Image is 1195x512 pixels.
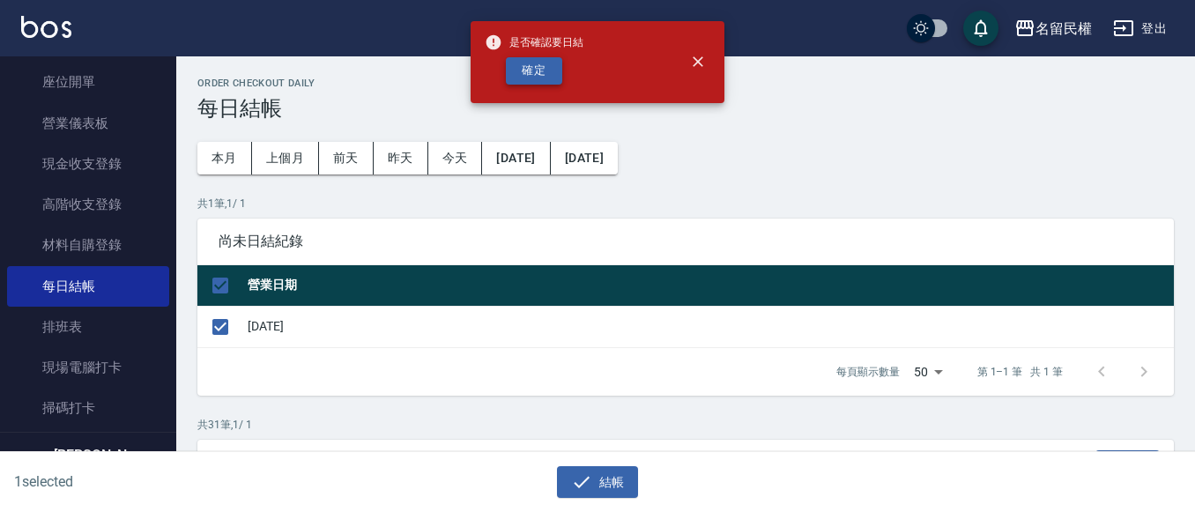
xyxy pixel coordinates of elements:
p: 共 31 筆, 1 / 1 [197,417,1174,433]
button: 登出 [1106,12,1174,45]
button: 昨天 [374,142,428,174]
a: 現場電腦打卡 [7,347,169,388]
h3: 每日結帳 [197,96,1174,121]
td: [DATE] [243,306,1174,347]
th: 營業日期 [243,265,1174,307]
button: [DATE] [482,142,550,174]
button: 確定 [506,57,562,85]
a: 座位開單 [7,62,169,102]
a: 排班表 [7,307,169,347]
button: 今天 [428,142,483,174]
p: 共 1 筆, 1 / 1 [197,196,1174,211]
img: Logo [21,16,71,38]
a: 現金收支登錄 [7,144,169,184]
h6: 1 selected [14,471,295,493]
span: 是否確認要日結 [485,33,583,51]
a: 高階收支登錄 [7,184,169,225]
button: 名留民權 [1007,11,1099,47]
a: 材料自購登錄 [7,225,169,265]
h5: [PERSON_NAME]蓤 [54,447,144,482]
a: 掃碼打卡 [7,388,169,428]
button: 結帳 [557,466,639,499]
h2: Order checkout daily [197,78,1174,89]
button: 本月 [197,142,252,174]
button: 前天 [319,142,374,174]
div: 50 [907,348,949,396]
button: close [679,42,717,81]
button: [DATE] [551,142,618,174]
p: 每頁顯示數量 [836,364,900,380]
p: 第 1–1 筆 共 1 筆 [977,364,1063,380]
a: 營業儀表板 [7,103,169,144]
button: 上個月 [252,142,319,174]
a: 每日結帳 [7,266,169,307]
button: save [963,11,998,46]
span: 尚未日結紀錄 [219,233,1153,250]
div: 名留民權 [1035,18,1092,40]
